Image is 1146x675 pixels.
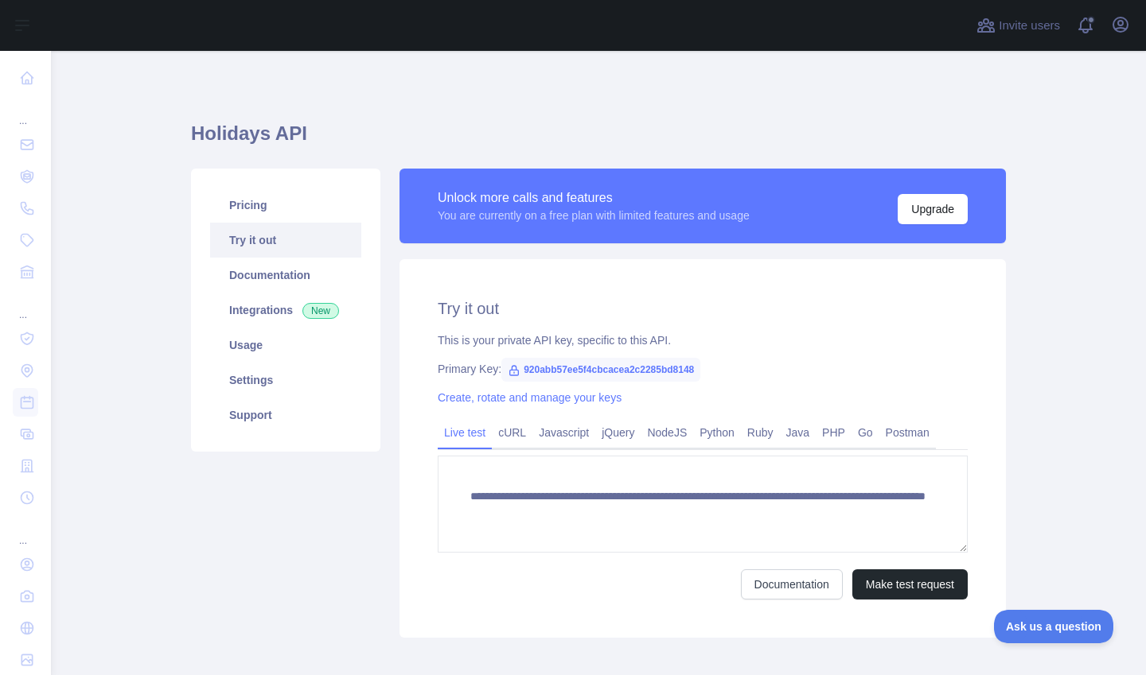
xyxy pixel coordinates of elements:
div: This is your private API key, specific to this API. [438,332,968,348]
a: Java [780,420,817,445]
span: Invite users [999,17,1060,35]
a: Pricing [210,188,361,223]
a: Integrations New [210,293,361,328]
span: 920abb57ee5f4cbcacea2c2285bd8148 [501,358,700,382]
a: NodeJS [641,420,693,445]
a: Python [693,420,741,445]
a: Try it out [210,223,361,258]
div: Unlock more calls and features [438,188,750,208]
a: Support [210,398,361,433]
a: Create, rotate and manage your keys [438,391,622,404]
h2: Try it out [438,297,968,320]
a: Usage [210,328,361,363]
div: ... [13,515,38,547]
a: Documentation [741,569,843,599]
span: New [302,303,339,319]
a: Go [852,420,879,445]
a: Settings [210,363,361,398]
div: You are currently on a free plan with limited features and usage [438,208,750,223]
a: Ruby [741,420,780,445]
button: Invite users [973,13,1063,38]
a: PHP [816,420,852,445]
h1: Holidays API [191,121,1006,159]
a: Postman [879,420,936,445]
div: ... [13,289,38,321]
div: Primary Key: [438,361,968,377]
a: jQuery [595,420,641,445]
a: Documentation [210,258,361,293]
a: Javascript [532,420,595,445]
button: Upgrade [898,194,968,224]
div: ... [13,95,38,127]
iframe: Toggle Customer Support [994,610,1114,643]
button: Make test request [852,569,968,599]
a: Live test [438,420,492,445]
a: cURL [492,420,532,445]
